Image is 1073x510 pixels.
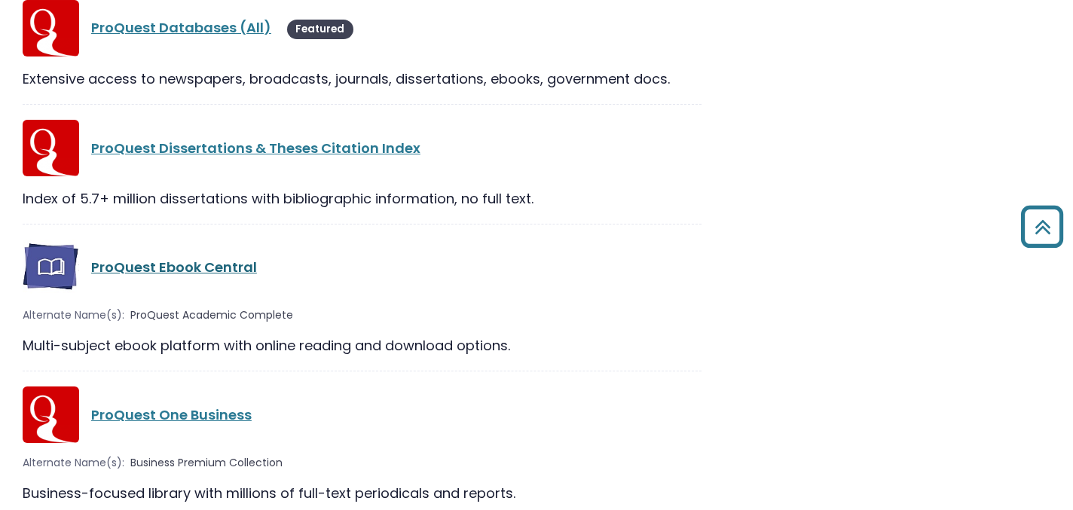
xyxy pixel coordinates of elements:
[287,20,353,39] span: Featured
[23,455,124,471] span: Alternate Name(s):
[23,307,124,323] span: Alternate Name(s):
[91,405,252,424] a: ProQuest One Business
[23,69,702,89] div: Extensive access to newspapers, broadcasts, journals, dissertations, ebooks, government docs.
[23,188,702,209] div: Index of 5.7+ million dissertations with bibliographic information, no full text.
[130,455,283,471] span: Business Premium Collection
[1015,212,1069,240] a: Back to Top
[23,335,702,356] div: Multi-subject ebook platform with online reading and download options.
[91,258,257,276] a: ProQuest Ebook Central
[130,307,293,323] span: ProQuest Academic Complete
[23,483,702,503] div: Business-focused library with millions of full-text periodicals and reports.
[91,18,271,37] a: ProQuest Databases (All)
[91,139,420,157] a: ProQuest Dissertations & Theses Citation Index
